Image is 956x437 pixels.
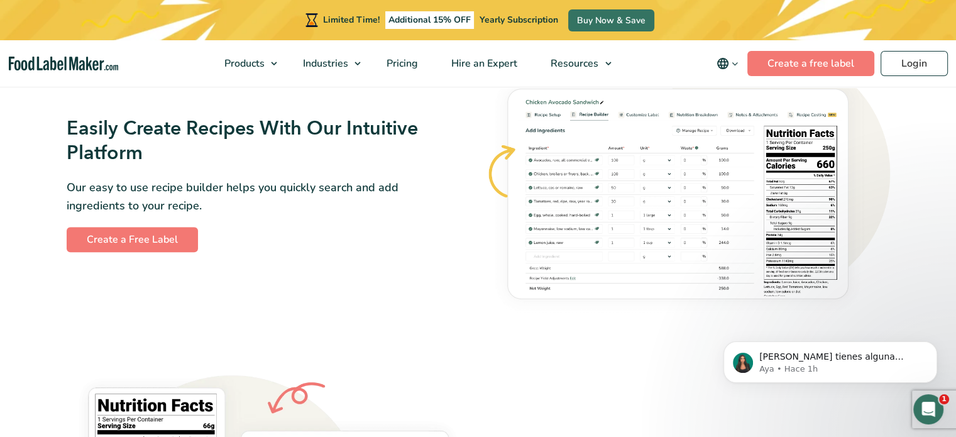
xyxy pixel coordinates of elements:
a: Hire an Expert [435,40,531,87]
h3: Easily Create Recipes With Our Intuitive Platform [67,116,431,166]
span: Products [221,57,266,70]
a: Products [208,40,283,87]
span: Limited Time! [323,14,380,26]
iframe: Intercom notifications mensaje [705,315,956,403]
a: Resources [534,40,617,87]
a: Create a free label [747,51,874,76]
a: Industries [287,40,367,87]
a: Login [881,51,948,76]
span: Pricing [383,57,419,70]
a: Create a Free Label [67,227,198,252]
span: Yearly Subscription [480,14,558,26]
span: Additional 15% OFF [385,11,474,29]
iframe: Intercom live chat [913,394,943,424]
a: Pricing [370,40,432,87]
span: 1 [939,394,949,404]
p: Our easy to use recipe builder helps you quickly search and add ingredients to your recipe. [67,179,431,215]
span: Hire an Expert [448,57,519,70]
span: Resources [547,57,600,70]
span: Industries [299,57,349,70]
a: Buy Now & Save [568,9,654,31]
